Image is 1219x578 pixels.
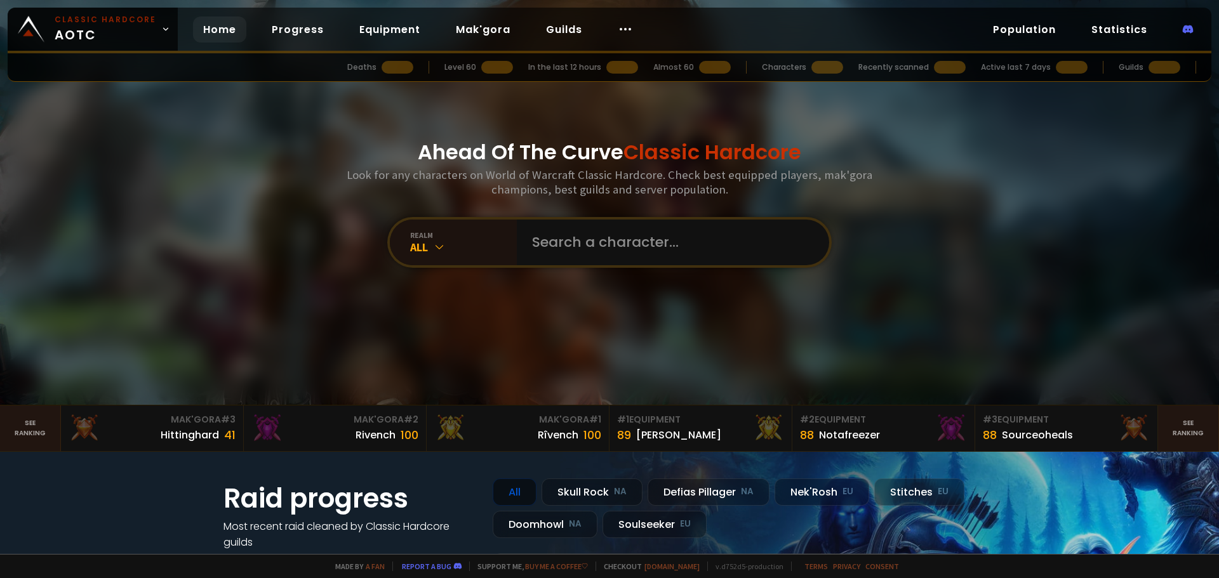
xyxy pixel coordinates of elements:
div: Soulseeker [603,511,707,538]
h4: Most recent raid cleaned by Classic Hardcore guilds [223,518,477,550]
a: [DOMAIN_NAME] [644,562,700,571]
a: Statistics [1081,16,1157,43]
div: Recently scanned [858,62,929,73]
a: Terms [804,562,828,571]
div: Doomhowl [493,511,597,538]
small: EU [680,518,691,530]
a: Mak'Gora#1Rîvench100 [427,405,609,451]
span: Classic Hardcore [623,138,801,166]
div: Rivench [356,427,396,443]
div: 100 [401,426,418,443]
a: Progress [262,16,334,43]
a: #1Equipment89[PERSON_NAME] [609,405,792,451]
div: Equipment [800,413,967,426]
a: #3Equipment88Sourceoheals [975,405,1158,451]
span: Checkout [596,562,700,571]
div: Sourceoheals [1002,427,1073,443]
a: Privacy [833,562,860,571]
div: 89 [617,426,631,443]
div: Mak'Gora [251,413,418,426]
span: # 1 [589,413,601,426]
div: Equipment [617,413,784,426]
div: Active last 7 days [981,62,1051,73]
a: Mak'Gora#3Hittinghard41 [61,405,244,451]
div: Equipment [983,413,1150,426]
div: Notafreezer [819,427,880,443]
small: NA [741,485,754,498]
input: Search a character... [524,220,814,265]
span: # 3 [983,413,997,426]
small: NA [569,518,582,530]
a: Home [193,16,246,43]
h1: Raid progress [223,478,477,518]
div: In the last 12 hours [528,62,601,73]
a: Equipment [349,16,430,43]
a: a fan [366,562,385,571]
a: Mak'Gora#2Rivench100 [244,405,427,451]
div: Nek'Rosh [775,478,869,506]
h1: Ahead Of The Curve [418,137,801,167]
a: Guilds [536,16,592,43]
div: 88 [800,426,814,443]
div: Hittinghard [161,427,219,443]
span: # 2 [800,413,815,426]
small: EU [843,485,853,498]
div: Guilds [1119,62,1143,73]
span: Made by [328,562,385,571]
div: Defias Pillager [648,478,769,506]
div: Deaths [347,62,376,73]
div: Level 60 [444,62,476,73]
a: Population [983,16,1066,43]
span: # 1 [617,413,629,426]
div: [PERSON_NAME] [636,427,721,443]
div: 88 [983,426,997,443]
a: Consent [865,562,899,571]
a: Buy me a coffee [525,562,588,571]
a: Classic HardcoreAOTC [8,8,178,51]
small: NA [614,485,627,498]
span: # 3 [221,413,236,426]
div: Skull Rock [542,478,643,506]
div: realm [410,230,517,240]
h3: Look for any characters on World of Warcraft Classic Hardcore. Check best equipped players, mak'g... [342,167,877,197]
div: Mak'Gora [434,413,601,426]
div: Rîvench [538,427,578,443]
div: Almost 60 [653,62,694,73]
a: Mak'gora [446,16,521,43]
span: v. d752d5 - production [707,562,783,571]
span: # 2 [404,413,418,426]
div: 100 [583,426,601,443]
a: See all progress [223,551,306,565]
span: Support me, [469,562,588,571]
div: All [410,240,517,254]
small: EU [938,485,949,498]
div: 41 [224,426,236,443]
span: AOTC [55,14,156,44]
small: Classic Hardcore [55,14,156,25]
div: All [493,478,536,506]
a: Report a bug [402,562,451,571]
a: Seeranking [1158,405,1219,451]
a: #2Equipment88Notafreezer [792,405,975,451]
div: Mak'Gora [69,413,236,426]
div: Characters [762,62,806,73]
div: Stitches [874,478,964,506]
